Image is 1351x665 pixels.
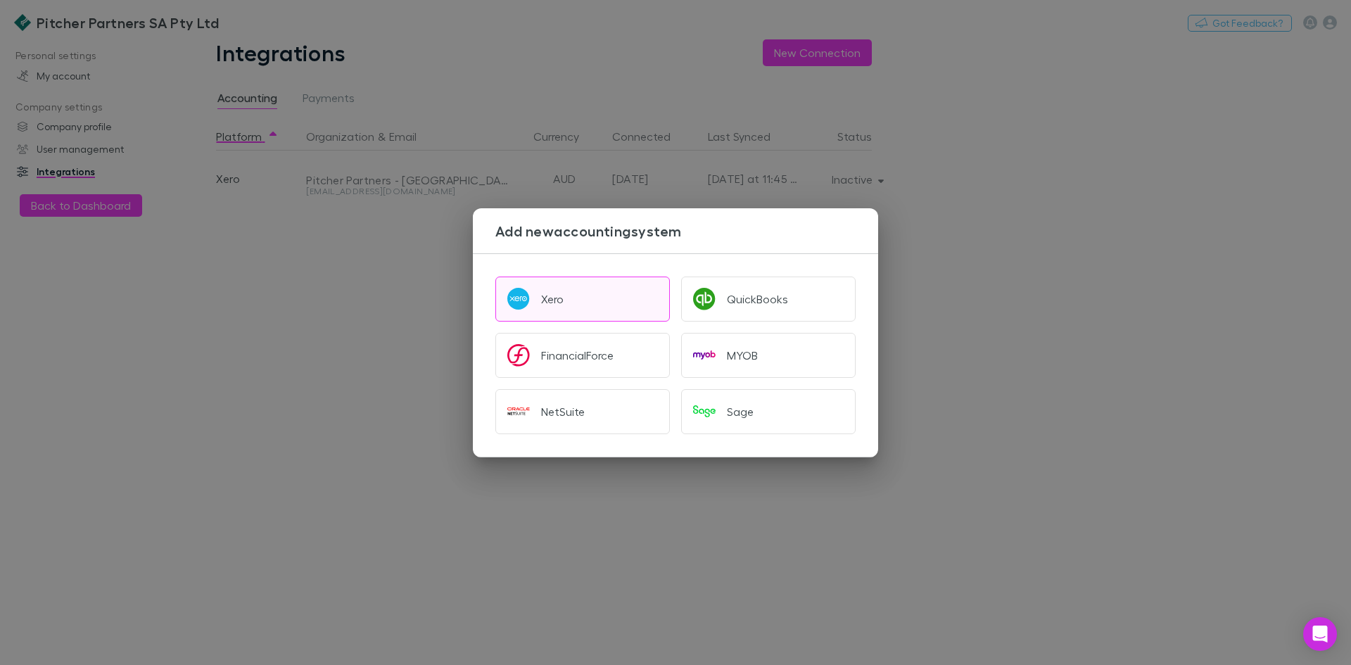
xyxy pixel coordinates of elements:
[541,292,564,306] div: Xero
[727,405,754,419] div: Sage
[495,277,670,322] button: Xero
[693,400,716,423] img: Sage's Logo
[1303,617,1337,651] div: Open Intercom Messenger
[693,288,716,310] img: QuickBooks's Logo
[495,222,878,239] h3: Add new accounting system
[681,277,856,322] button: QuickBooks
[681,389,856,434] button: Sage
[507,400,530,423] img: NetSuite's Logo
[507,288,530,310] img: Xero's Logo
[693,344,716,367] img: MYOB's Logo
[681,333,856,378] button: MYOB
[541,348,614,362] div: FinancialForce
[727,292,788,306] div: QuickBooks
[495,333,670,378] button: FinancialForce
[507,344,530,367] img: FinancialForce's Logo
[727,348,758,362] div: MYOB
[541,405,585,419] div: NetSuite
[495,389,670,434] button: NetSuite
